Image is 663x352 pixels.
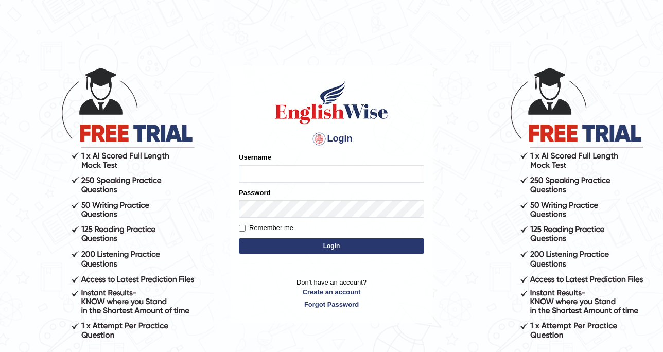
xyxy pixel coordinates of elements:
[239,287,424,297] a: Create an account
[239,238,424,254] button: Login
[239,225,246,232] input: Remember me
[239,223,293,233] label: Remember me
[239,152,271,162] label: Username
[239,131,424,147] h4: Login
[273,79,390,126] img: Logo of English Wise sign in for intelligent practice with AI
[239,300,424,309] a: Forgot Password
[239,277,424,309] p: Don't have an account?
[239,188,270,198] label: Password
